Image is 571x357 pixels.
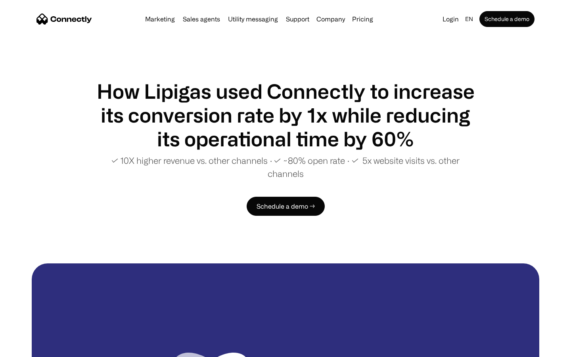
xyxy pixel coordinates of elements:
aside: Language selected: English [8,342,48,354]
h1: How Lipigas used Connectly to increase its conversion rate by 1x while reducing its operational t... [95,79,476,151]
a: Utility messaging [225,16,281,22]
div: Company [316,13,345,25]
a: Schedule a demo → [247,197,325,216]
a: Sales agents [180,16,223,22]
a: Support [283,16,312,22]
ul: Language list [16,343,48,354]
p: ✓ 10X higher revenue vs. other channels ∙ ✓ ~80% open rate ∙ ✓ 5x website visits vs. other channels [95,154,476,180]
div: en [465,13,473,25]
a: Marketing [142,16,178,22]
a: Schedule a demo [479,11,535,27]
a: Pricing [349,16,376,22]
a: Login [439,13,462,25]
